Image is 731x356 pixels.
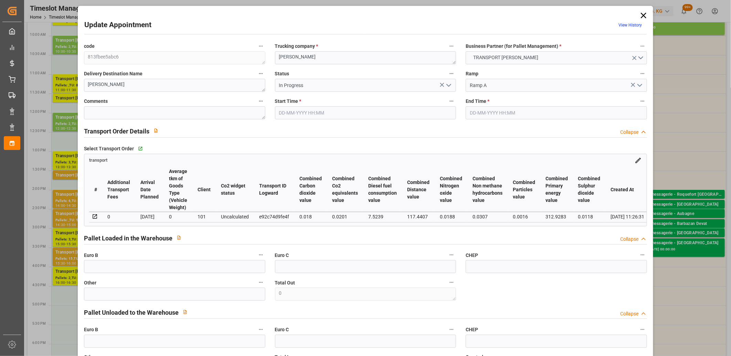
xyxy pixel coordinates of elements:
button: View description [149,124,162,137]
th: Combined Nitrogen oxide value [435,168,467,212]
button: Ramp [638,69,647,78]
div: [DATE] 11:26:31 [611,213,645,221]
span: Business Partner (for Pallet Management) [466,43,561,50]
span: Euro B [84,326,98,333]
div: e92c74d9fe4f [259,213,289,221]
span: code [84,43,95,50]
div: 312.9283 [545,213,568,221]
button: Other [256,278,265,287]
button: Trucking company * [447,42,456,51]
span: Total Out [275,279,295,287]
textarea: 813fbee5abc6 [84,51,265,64]
th: Combined Non methane hydrocarbons value [467,168,508,212]
div: 0.018 [299,213,322,221]
th: Combined Co2 equivalents value [327,168,363,212]
textarea: [PERSON_NAME] [275,51,456,64]
div: Uncalculated [221,213,249,221]
span: Euro C [275,326,289,333]
a: View History [618,23,642,28]
span: Euro B [84,252,98,259]
div: 0.0307 [473,213,502,221]
button: Euro B [256,250,265,259]
th: Combined Diesel fuel consumption value [363,168,402,212]
button: open menu [634,80,645,91]
button: open menu [466,51,647,64]
button: CHEP [638,325,647,334]
input: DD-MM-YYYY HH:MM [466,106,647,119]
span: Ramp [466,70,478,77]
button: open menu [443,80,454,91]
h2: Transport Order Details [84,127,149,136]
input: Type to search/select [466,79,647,92]
div: 0.0201 [332,213,358,221]
span: CHEP [466,326,478,333]
span: Trucking company [275,43,318,50]
th: Co2 widget status [216,168,254,212]
span: Status [275,70,289,77]
button: Comments [256,97,265,106]
div: 0 [169,213,187,221]
button: Start Time * [447,97,456,106]
span: transport [89,158,107,163]
th: Transport ID Logward [254,168,294,212]
th: Arrival Date Planned [135,168,164,212]
th: Additional Transport Fees [102,168,135,212]
th: Combined Carbon dioxide value [294,168,327,212]
h2: Pallet Loaded in the Warehouse [84,234,172,243]
input: DD-MM-YYYY HH:MM [275,106,456,119]
th: Client [192,168,216,212]
th: Combined Distance value [402,168,435,212]
span: TRANSPORT [PERSON_NAME] [470,54,542,61]
div: 117.4407 [407,213,430,221]
div: [DATE] [140,213,159,221]
div: Collapse [620,236,638,243]
span: Start Time [275,98,301,105]
h2: Update Appointment [84,20,151,31]
h2: Pallet Unloaded to the Warehouse [84,308,179,317]
th: Combined Particles value [508,168,540,212]
button: End Time * [638,97,647,106]
span: CHEP [466,252,478,259]
span: Comments [84,98,108,105]
span: Other [84,279,96,287]
div: 7.5239 [368,213,397,221]
button: Delivery Destination Name [256,69,265,78]
div: 0.0188 [440,213,462,221]
div: 101 [198,213,211,221]
th: Combined Primary energy value [540,168,573,212]
span: Delivery Destination Name [84,70,142,77]
a: transport [89,157,107,163]
div: Collapse [620,310,638,317]
th: Combined Sulphur dioxide value [573,168,606,212]
span: Select Transport Order [84,145,134,152]
div: 0 [107,213,130,221]
button: Status [447,69,456,78]
button: View description [172,231,186,244]
textarea: [PERSON_NAME] [84,79,265,92]
button: Euro C [447,250,456,259]
th: # [89,168,102,212]
input: Type to search/select [275,79,456,92]
button: Euro C [447,325,456,334]
button: Euro B [256,325,265,334]
button: code [256,42,265,51]
span: Euro C [275,252,289,259]
span: End Time [466,98,489,105]
th: Created At [606,168,650,212]
button: Total Out [447,278,456,287]
button: Business Partner (for Pallet Management) * [638,42,647,51]
button: View description [179,305,192,319]
div: Collapse [620,129,638,136]
div: 0.0016 [513,213,535,221]
div: 0.0118 [578,213,601,221]
button: CHEP [638,250,647,259]
th: Average tkm of Goods Type (Vehicle Weight) [164,168,192,212]
textarea: 0 [275,288,456,301]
